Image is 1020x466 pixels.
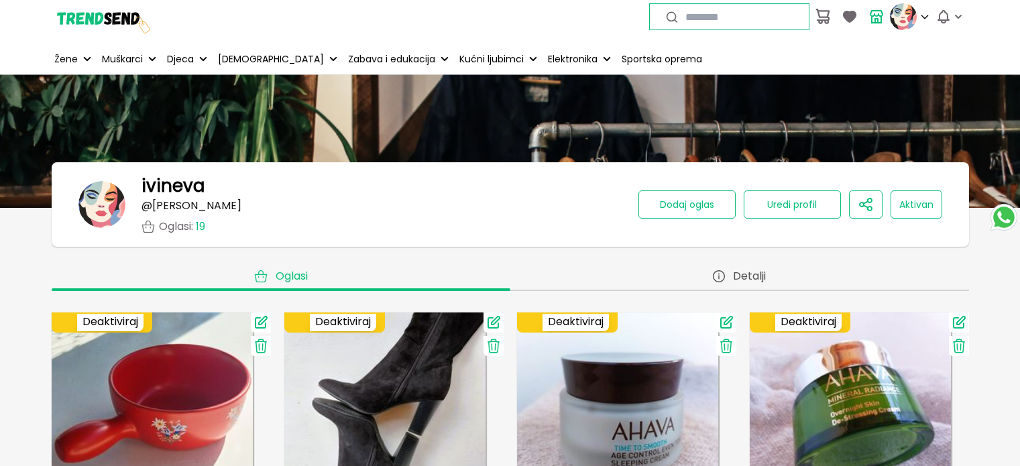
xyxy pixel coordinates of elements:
[744,190,841,219] button: Uredi profil
[890,3,917,30] img: profile picture
[78,181,125,228] img: banner
[141,176,205,196] h1: ivineva
[215,44,340,74] button: [DEMOGRAPHIC_DATA]
[345,44,451,74] button: Zabava i edukacija
[638,190,736,219] button: Dodaj oglas
[548,52,598,66] p: Elektronika
[276,270,308,283] span: Oglasi
[99,44,159,74] button: Muškarci
[164,44,210,74] button: Djeca
[102,52,143,66] p: Muškarci
[52,44,94,74] button: Žene
[660,198,714,211] span: Dodaj oglas
[619,44,705,74] a: Sportska oprema
[733,270,766,283] span: Detalji
[457,44,540,74] button: Kućni ljubimci
[196,219,205,234] span: 19
[141,200,241,212] p: @ [PERSON_NAME]
[159,221,205,233] p: Oglasi :
[54,52,78,66] p: Žene
[348,52,435,66] p: Zabava i edukacija
[167,52,194,66] p: Djeca
[459,52,524,66] p: Kućni ljubimci
[545,44,614,74] button: Elektronika
[218,52,324,66] p: [DEMOGRAPHIC_DATA]
[891,190,942,219] button: Aktivan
